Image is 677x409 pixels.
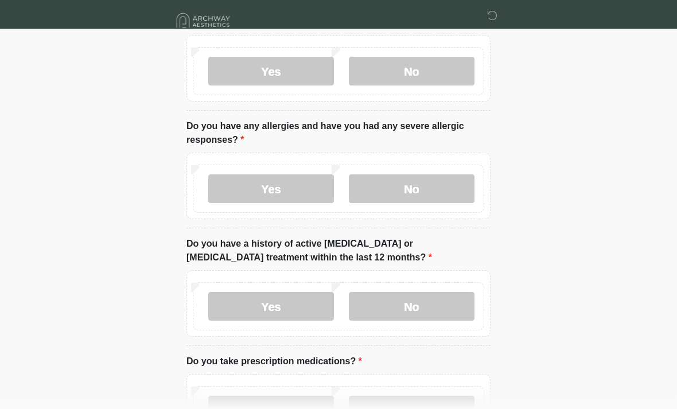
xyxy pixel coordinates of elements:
[349,174,474,203] label: No
[208,174,334,203] label: Yes
[186,355,362,368] label: Do you take prescription medications?
[349,292,474,321] label: No
[208,57,334,85] label: Yes
[208,292,334,321] label: Yes
[349,57,474,85] label: No
[186,119,491,147] label: Do you have any allergies and have you had any severe allergic responses?
[186,237,491,264] label: Do you have a history of active [MEDICAL_DATA] or [MEDICAL_DATA] treatment within the last 12 mon...
[175,9,232,32] img: Archway Aesthetics Logo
